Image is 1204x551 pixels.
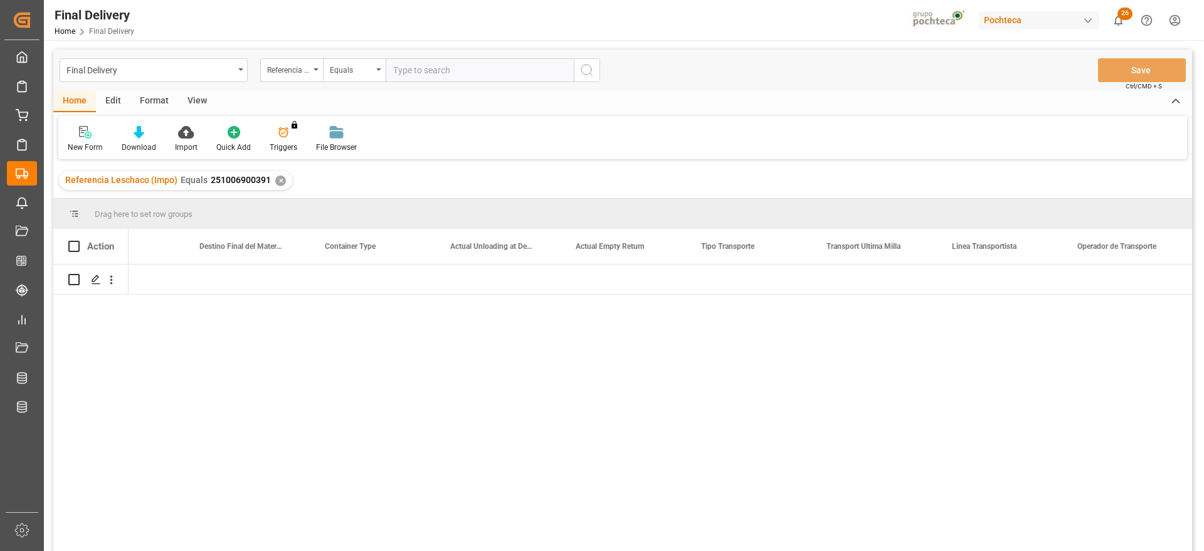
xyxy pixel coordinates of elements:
[122,142,156,153] div: Download
[55,27,75,36] a: Home
[325,242,376,251] span: Container Type
[1133,6,1161,34] button: Help Center
[701,242,754,251] span: Tipo Transporte
[1126,81,1162,91] span: Ctrl/CMD + S
[60,58,248,82] button: open menu
[574,58,600,82] button: search button
[1098,58,1186,82] button: Save
[450,242,534,251] span: Actual Unloading at Destination
[386,58,574,82] input: Type to search
[199,242,283,251] span: Destino Final del Material (impo)
[1117,8,1133,20] span: 26
[95,209,193,219] span: Drag here to set row groups
[330,61,372,76] div: Equals
[87,241,114,252] div: Action
[952,242,1017,251] span: Linea Transportista
[130,91,178,112] div: Format
[1077,242,1156,251] span: Operador de Transporte
[211,175,271,185] span: 251006900391
[66,61,234,77] div: Final Delivery
[826,242,900,251] span: Transport Ultima Milla
[316,142,357,153] div: File Browser
[216,142,251,153] div: Quick Add
[979,11,1099,29] div: Pochteca
[96,91,130,112] div: Edit
[181,175,208,185] span: Equals
[65,175,177,185] span: Referencia Leschaco (Impo)
[53,265,129,295] div: Press SPACE to select this row.
[979,8,1104,32] button: Pochteca
[55,6,134,24] div: Final Delivery
[275,176,286,186] div: ✕
[576,242,645,251] span: Actual Empty Return
[175,142,198,153] div: Import
[53,91,96,112] div: Home
[267,61,310,76] div: Referencia Leschaco (Impo)
[178,91,216,112] div: View
[1104,6,1133,34] button: show 26 new notifications
[909,9,971,31] img: pochtecaImg.jpg_1689854062.jpg
[68,142,103,153] div: New Form
[260,58,323,82] button: open menu
[323,58,386,82] button: open menu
